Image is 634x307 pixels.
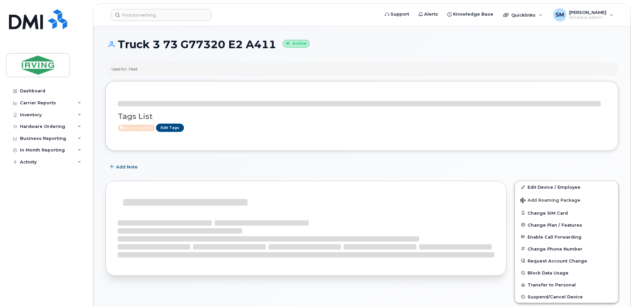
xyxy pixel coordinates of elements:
button: Enable Call Forwarding [515,231,618,243]
small: Active [283,40,310,48]
span: Change Plan / Features [528,222,582,227]
span: Active [118,125,155,131]
span: Suspend/Cancel Device [528,294,583,299]
button: Change Phone Number [515,243,618,255]
span: Enable Call Forwarding [528,234,581,239]
button: Add Roaming Package [515,193,618,207]
button: Block Data Usage [515,267,618,279]
button: Change SIM Card [515,207,618,219]
button: Change Plan / Features [515,219,618,231]
h3: Tags List [118,112,606,121]
button: Suspend/Cancel Device [515,291,618,303]
button: Transfer to Personal [515,279,618,291]
span: Add Roaming Package [520,198,580,204]
a: Edit Tags [156,124,184,132]
button: Add Note [105,161,143,173]
h1: Truck 3 73 G77320 E2 A411 [105,39,618,50]
a: Edit Device / Employee [515,181,618,193]
button: Request Account Change [515,255,618,267]
div: Used for: Fleet [111,66,138,72]
span: Add Note [116,164,138,170]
